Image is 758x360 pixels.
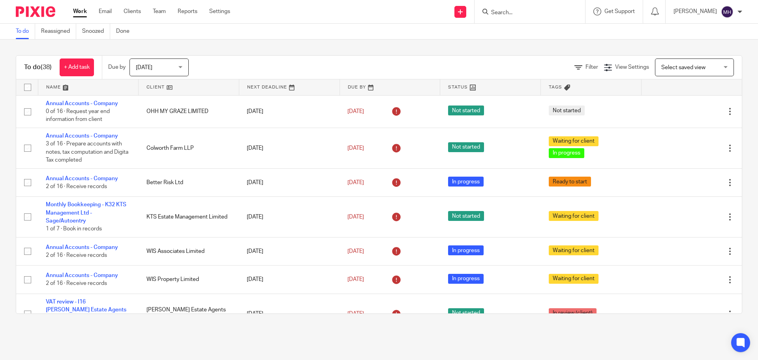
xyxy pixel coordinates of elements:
td: [DATE] [239,266,340,294]
span: Tags [549,85,562,89]
span: Not started [549,106,585,115]
span: [DATE] [347,249,364,254]
a: Annual Accounts - Company [46,101,118,106]
span: Not started [448,142,484,152]
td: [DATE] [239,169,340,197]
span: In progress [448,177,484,187]
span: [DATE] [347,109,364,114]
span: [DATE] [136,65,152,70]
a: Annual Accounts - Company [46,176,118,181]
a: Email [99,8,112,15]
a: Reassigned [41,24,76,39]
a: Settings [209,8,230,15]
td: KTS Estate Management Limited [139,197,239,237]
td: [DATE] [239,294,340,334]
span: [DATE] [347,214,364,220]
span: [DATE] [347,145,364,151]
span: [DATE] [347,180,364,185]
input: Search [490,9,561,17]
td: WIS Property Limited [139,266,239,294]
td: [DATE] [239,128,340,168]
span: 2 of 16 · Receive records [46,281,107,286]
span: Filter [585,64,598,70]
h1: To do [24,63,52,72]
span: Waiting for client [549,136,599,146]
a: Monthly Bookkeeping - K32 KTS Management Ltd - Sage/Autoentry [46,202,126,224]
span: Waiting for client [549,245,599,255]
td: [DATE] [239,95,340,128]
span: Not started [448,211,484,221]
span: 2 of 16 · Receive records [46,253,107,258]
span: Not started [448,308,484,318]
a: Annual Accounts - Company [46,245,118,250]
td: [DATE] [239,237,340,265]
span: In progress [448,274,484,284]
span: In progress [549,148,584,158]
a: Reports [178,8,197,15]
a: Snoozed [82,24,110,39]
p: Due by [108,63,126,71]
a: + Add task [60,58,94,76]
a: Annual Accounts - Company [46,133,118,139]
a: VAT review - I16 [PERSON_NAME] Estate Agents Ltd - sage [46,299,126,321]
a: Done [116,24,135,39]
span: [DATE] [347,277,364,282]
td: WIS Associates Limited [139,237,239,265]
span: 0 of 16 · Request year end information from client [46,109,110,123]
a: Work [73,8,87,15]
a: Clients [124,8,141,15]
span: 2 of 16 · Receive records [46,184,107,189]
img: svg%3E [721,6,734,18]
td: [PERSON_NAME] Estate Agents Limited [139,294,239,334]
span: In review (client) [549,308,597,318]
td: OHH MY GRAZE LIMITED [139,95,239,128]
span: Waiting for client [549,274,599,284]
span: Select saved view [661,65,705,70]
span: View Settings [615,64,649,70]
span: [DATE] [347,311,364,317]
span: 3 of 16 · Prepare accounts with notes, tax computation and Digita Tax completed [46,141,128,163]
span: Not started [448,106,484,115]
span: Waiting for client [549,211,599,221]
a: Annual Accounts - Company [46,273,118,278]
span: (38) [41,64,52,70]
span: In progress [448,245,484,255]
p: [PERSON_NAME] [674,8,717,15]
a: To do [16,24,35,39]
img: Pixie [16,6,55,17]
td: Better Risk Ltd [139,169,239,197]
td: Colworth Farm LLP [139,128,239,168]
span: Ready to start [549,177,591,187]
span: Get Support [604,9,635,14]
td: [DATE] [239,197,340,237]
a: Team [153,8,166,15]
span: 1 of 7 · Book in records [46,226,102,232]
